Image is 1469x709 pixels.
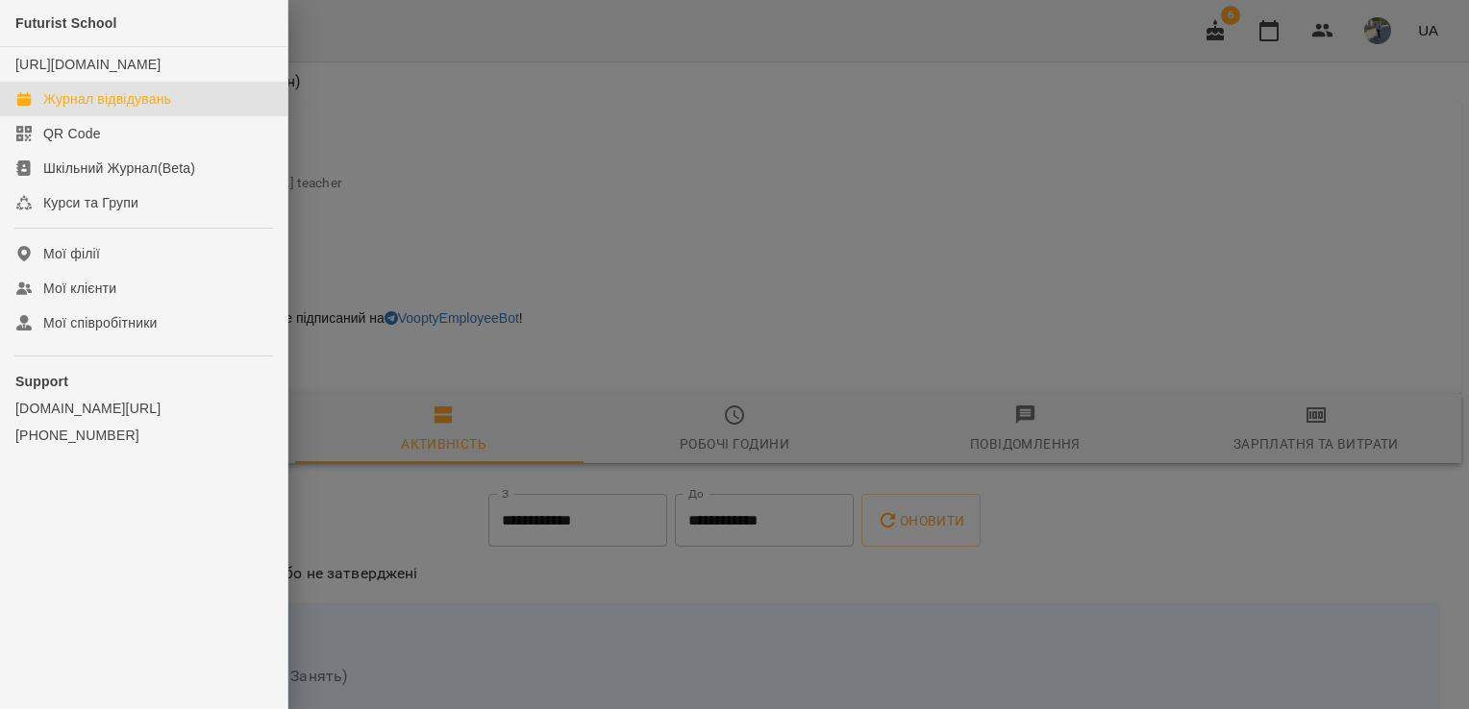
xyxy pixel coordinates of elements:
div: Курси та Групи [43,193,138,212]
div: Шкільний Журнал(Beta) [43,159,195,178]
div: Журнал відвідувань [43,89,171,109]
span: Futurist School [15,15,117,31]
a: [URL][DOMAIN_NAME] [15,57,161,72]
a: [DOMAIN_NAME][URL] [15,399,272,418]
div: QR Code [43,124,101,143]
p: Support [15,372,272,391]
div: Мої філії [43,244,100,263]
a: [PHONE_NUMBER] [15,426,272,445]
div: Мої клієнти [43,279,116,298]
div: Мої співробітники [43,313,158,332]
